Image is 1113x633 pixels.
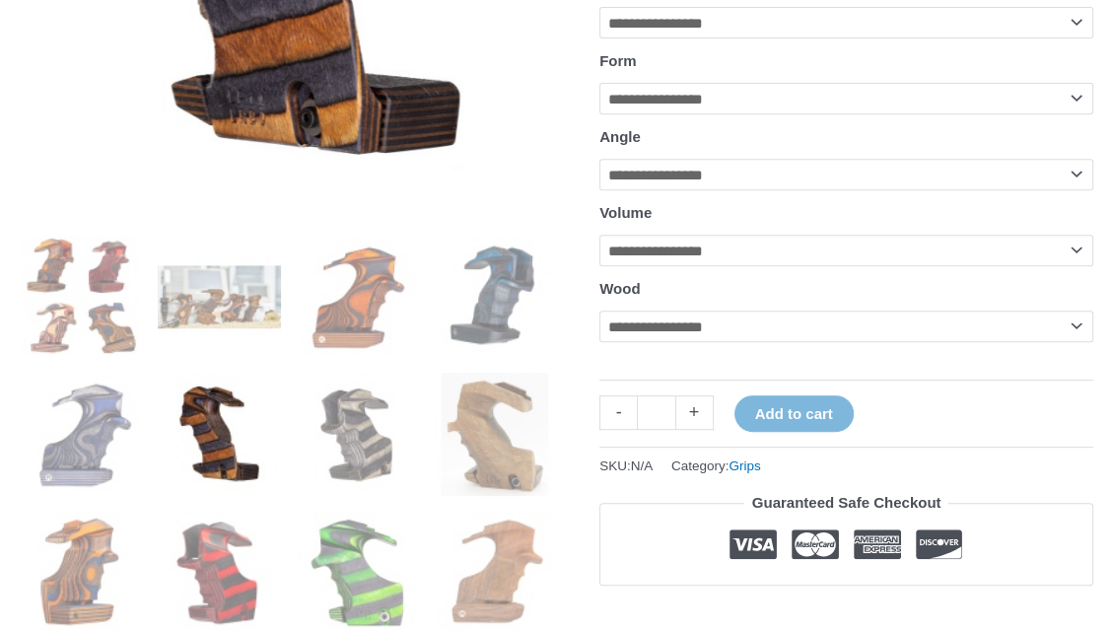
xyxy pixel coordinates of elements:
img: Rink Air Pistol Grip - Image 5 [20,373,143,496]
label: Form [599,52,637,69]
legend: Guaranteed Safe Checkout [744,489,949,517]
a: - [599,395,637,430]
span: SKU: [599,454,653,478]
input: Product quantity [637,395,675,430]
img: Rink Air Pistol Grip - Image 6 [158,373,281,496]
img: Rink Air Pistol Grip - Image 8 [434,373,557,496]
img: Rink Air Pistol Grip - Image 2 [158,235,281,358]
span: Category: [671,454,761,478]
label: Volume [599,204,652,221]
button: Add to cart [734,395,854,432]
label: Angle [599,128,641,145]
span: N/A [631,458,654,473]
img: Rink Air Pistol Grip - Image 4 [434,235,557,358]
img: Rink Air Pistol Grip - Image 7 [296,373,419,496]
a: + [676,395,714,430]
img: Rink Air Pistol Grip [20,235,143,358]
iframe: Customer reviews powered by Trustpilot [599,600,1093,624]
a: Grips [729,458,760,473]
label: Wood [599,280,640,297]
img: Rink Air Pistol Grip - Image 3 [296,235,419,358]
